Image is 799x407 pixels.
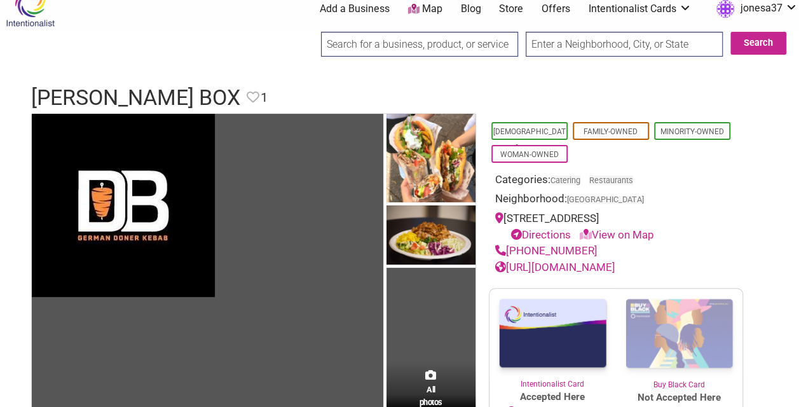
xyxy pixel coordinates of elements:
[511,228,571,241] a: Directions
[616,390,742,405] span: Not Accepted Here
[495,244,598,257] a: [PHONE_NUMBER]
[489,289,616,378] img: Intentionalist Card
[495,261,615,273] a: [URL][DOMAIN_NAME]
[526,32,723,57] input: Enter a Neighborhood, City, or State
[542,2,570,16] a: Offers
[408,2,442,17] a: Map
[489,289,616,390] a: Intentionalist Card
[261,88,268,107] span: 1
[589,2,692,16] a: Intentionalist Cards
[730,32,786,55] button: Search
[567,196,644,204] span: [GEOGRAPHIC_DATA]
[500,150,559,159] a: Woman-Owned
[321,32,518,57] input: Search for a business, product, or service
[489,390,616,404] span: Accepted Here
[616,289,742,379] img: Buy Black Card
[550,176,580,185] a: Catering
[584,127,638,136] a: Family-Owned
[493,127,566,153] a: [DEMOGRAPHIC_DATA]-Owned
[495,172,737,191] div: Categories:
[460,2,481,16] a: Blog
[580,228,654,241] a: View on Map
[660,127,724,136] a: Minority-Owned
[320,2,390,16] a: Add a Business
[616,289,742,390] a: Buy Black Card
[247,91,259,104] i: Favorite
[589,176,633,185] a: Restaurants
[499,2,523,16] a: Store
[495,191,737,210] div: Neighborhood:
[495,210,737,243] div: [STREET_ADDRESS]
[31,83,240,113] h1: [PERSON_NAME] Box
